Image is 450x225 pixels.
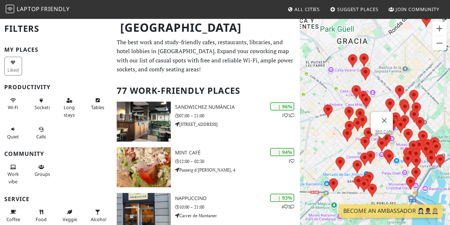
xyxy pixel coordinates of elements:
[4,84,108,91] h3: Productivity
[281,203,294,210] p: 6 2
[327,3,381,16] a: Suggest Places
[337,6,378,12] span: Suggest Places
[4,123,22,142] button: Quiet
[32,206,50,225] button: Food
[175,104,300,110] h3: SandwiChez Numància
[7,133,19,140] span: Quiet
[32,94,50,113] button: Sockets
[35,171,50,177] span: Group tables
[270,194,294,202] div: | 93%
[36,133,46,140] span: Video/audio calls
[175,112,300,119] p: 07:00 – 21:00
[4,206,22,225] button: Coffee
[117,38,296,74] p: The best work and study-friendly cafes, restaurants, libraries, and hotel lobbies in [GEOGRAPHIC_...
[63,216,77,223] span: Veggie
[175,195,300,201] h3: Nappuccino
[270,148,294,156] div: | 94%
[7,171,19,184] span: People working
[175,167,300,173] p: Passeig d'[PERSON_NAME], 4
[35,104,51,111] span: Power sockets
[4,150,108,157] h3: Community
[117,80,296,102] h2: 77 Work-Friendly Places
[288,158,294,164] p: 1
[117,102,171,142] img: SandwiChez Numància
[4,94,22,113] button: Wi-Fi
[281,112,294,119] p: 1 1
[115,18,298,37] h1: [GEOGRAPHIC_DATA]
[64,104,75,118] span: Long stays
[396,6,439,12] span: Join Community
[339,204,443,218] a: Become an Ambassador 🤵🏻‍♀️🤵🏾‍♂️🤵🏼‍♀️
[91,216,106,223] span: Alcohol
[4,161,22,187] button: Work vibe
[89,94,106,113] button: Tables
[17,5,40,13] span: Laptop
[386,3,442,16] a: Join Community
[375,129,393,134] a: 365 Cafè
[175,158,300,165] p: 12:00 – 02:30
[285,3,323,16] a: All Cities
[4,18,108,40] h2: Filters
[36,216,47,223] span: Food
[60,206,78,225] button: Veggie
[117,147,171,187] img: Mint Café
[8,104,18,111] span: Stable Wi-Fi
[175,212,300,219] p: Carrer de Muntaner
[89,206,106,225] button: Alcohol
[175,204,300,210] p: 10:00 – 21:00
[6,216,20,223] span: Coffee
[270,102,294,111] div: | 96%
[175,150,300,156] h3: Mint Café
[4,196,108,203] h3: Service
[295,6,320,12] span: All Cities
[175,121,300,128] p: [STREET_ADDRESS]
[432,36,446,50] button: Reducir
[60,94,78,121] button: Long stays
[91,104,104,111] span: Work-friendly tables
[376,112,393,129] button: Cerrar
[4,46,108,53] h3: My Places
[112,147,300,187] a: Mint Café | 94% 1 Mint Café 12:00 – 02:30 Passeig d'[PERSON_NAME], 4
[32,123,50,142] button: Calls
[432,21,446,36] button: Ampliar
[112,102,300,142] a: SandwiChez Numància | 96% 11 SandwiChez Numància 07:00 – 21:00 [STREET_ADDRESS]
[32,161,50,180] button: Groups
[6,5,14,13] img: LaptopFriendly
[6,3,70,16] a: LaptopFriendly LaptopFriendly
[41,5,69,13] span: Friendly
